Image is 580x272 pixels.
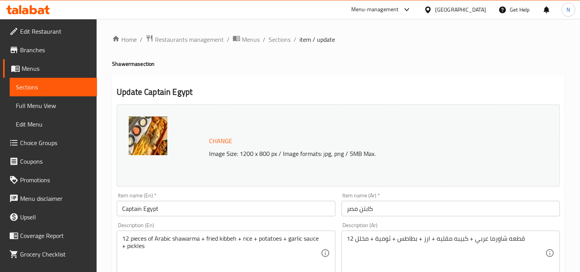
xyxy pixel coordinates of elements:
[3,245,97,263] a: Grocery Checklist
[227,35,230,44] li: /
[22,64,91,73] span: Menus
[233,34,260,44] a: Menus
[20,157,91,166] span: Coupons
[16,101,91,110] span: Full Menu View
[16,82,91,92] span: Sections
[263,35,265,44] li: /
[10,78,97,96] a: Sections
[269,35,291,44] a: Sections
[209,135,232,147] span: Change
[112,60,565,68] h4: Shawerma section
[3,22,97,41] a: Edit Restaurant
[122,235,320,272] textarea: 12 pieces of Arabic shawarma + fried kibbeh + rice + potatoes + garlic sauce + pickles
[3,171,97,189] a: Promotions
[117,86,560,98] h2: Update Captain Egypt
[129,116,167,155] img: %D9%83%D8%A7%D8%A8%D8%AA%D9%86_%D9%85%D8%B5%D8%B1638924948706488016.jpg
[435,5,486,14] div: [GEOGRAPHIC_DATA]
[206,149,520,158] p: Image Size: 1200 x 800 px / Image formats: jpg, png / 5MB Max.
[20,45,91,55] span: Branches
[294,35,296,44] li: /
[20,212,91,222] span: Upsell
[20,138,91,147] span: Choice Groups
[3,226,97,245] a: Coverage Report
[3,41,97,59] a: Branches
[347,235,545,272] textarea: 12 قطعه شاورما عربي + كبيبه مقليه + ارز + بطاطس + ثومية + مخلل
[242,35,260,44] span: Menus
[10,115,97,133] a: Edit Menu
[3,208,97,226] a: Upsell
[117,201,335,216] input: Enter name En
[299,35,335,44] span: item / update
[20,231,91,240] span: Coverage Report
[351,5,399,14] div: Menu-management
[16,120,91,129] span: Edit Menu
[20,250,91,259] span: Grocery Checklist
[3,152,97,171] a: Coupons
[3,189,97,208] a: Menu disclaimer
[140,35,143,44] li: /
[3,133,97,152] a: Choice Groups
[146,34,224,44] a: Restaurants management
[20,175,91,185] span: Promotions
[206,133,235,149] button: Change
[112,35,137,44] a: Home
[155,35,224,44] span: Restaurants management
[20,194,91,203] span: Menu disclaimer
[112,34,565,44] nav: breadcrumb
[566,5,570,14] span: N
[342,201,560,216] input: Enter name Ar
[20,27,91,36] span: Edit Restaurant
[3,59,97,78] a: Menus
[10,96,97,115] a: Full Menu View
